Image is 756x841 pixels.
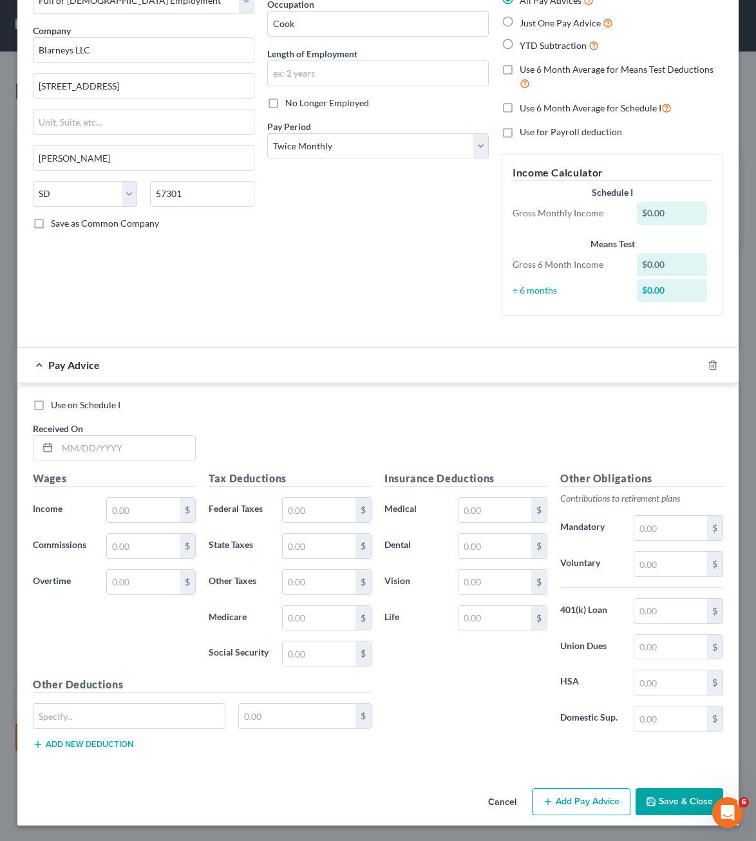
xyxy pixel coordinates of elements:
div: $ [355,534,371,558]
label: Other Taxes [202,569,276,595]
input: 0.00 [283,534,355,558]
span: Save as Common Company [51,218,159,229]
input: Search company by name... [33,37,254,63]
input: -- [268,12,488,36]
h5: Other Deductions [33,677,372,693]
button: Add Pay Advice [532,788,630,815]
label: Medicare [202,605,276,631]
div: ÷ 6 months [506,284,630,297]
h5: Tax Deductions [209,471,372,487]
div: $ [355,498,371,522]
label: Life [378,605,451,631]
div: $ [707,599,723,623]
label: Mandatory [554,515,627,541]
div: $ [707,552,723,576]
label: Medical [378,497,451,523]
div: $ [355,606,371,630]
input: 0.00 [107,534,180,558]
input: 0.00 [634,552,707,576]
div: Gross 6 Month Income [506,258,630,271]
label: Voluntary [554,551,627,577]
h5: Income Calculator [513,165,712,181]
iframe: Intercom live chat [712,797,743,828]
input: 0.00 [283,498,355,522]
label: Dental [378,533,451,559]
span: Company [33,25,71,36]
div: Gross Monthly Income [506,207,630,220]
label: State Taxes [202,533,276,559]
label: HSA [554,670,627,695]
div: $ [180,534,195,558]
input: 0.00 [634,670,707,695]
span: Use 6 Month Average for Schedule I [520,102,661,113]
input: 0.00 [458,498,531,522]
div: $ [355,641,371,666]
label: Domestic Sup. [554,706,627,732]
label: Federal Taxes [202,497,276,523]
span: Pay Advice [48,359,100,371]
span: 6 [739,797,749,808]
label: Social Security [202,641,276,666]
span: Income [33,503,62,514]
span: Pay Period [267,121,311,132]
div: $ [180,498,195,522]
div: $ [531,498,547,522]
input: 0.00 [634,516,707,540]
button: Cancel [478,789,527,815]
input: Enter zip... [150,181,254,207]
input: Enter address... [33,74,254,99]
span: Received On [33,423,83,434]
div: Means Test [513,238,712,250]
label: Overtime [26,569,100,595]
input: 0.00 [458,534,531,558]
label: Length of Employment [267,47,357,61]
input: 0.00 [283,641,355,666]
input: 0.00 [107,498,180,522]
h5: Wages [33,471,196,487]
span: Use 6 Month Average for Means Test Deductions [520,64,713,75]
span: Use on Schedule I [51,399,120,410]
label: Vision [378,569,451,595]
input: 0.00 [634,706,707,731]
input: Enter city... [33,146,254,170]
input: 0.00 [283,606,355,630]
label: 401(k) Loan [554,598,627,624]
h5: Other Obligations [560,471,723,487]
input: 0.00 [283,570,355,594]
p: Contributions to retirement plans [560,492,723,505]
input: MM/DD/YYYY [57,436,195,460]
input: 0.00 [634,635,707,659]
div: $0.00 [637,279,708,302]
input: 0.00 [458,606,531,630]
span: Use for Payroll deduction [520,126,622,137]
label: Union Dues [554,634,627,660]
span: No Longer Employed [285,97,369,108]
div: $ [707,670,723,695]
div: $ [180,570,195,594]
input: ex: 2 years [268,61,488,86]
div: Schedule I [513,186,712,199]
input: 0.00 [458,570,531,594]
span: YTD Subtraction [520,40,587,51]
label: Commissions [26,533,100,559]
input: 0.00 [239,704,356,728]
input: 0.00 [107,570,180,594]
div: $ [531,606,547,630]
input: Specify... [33,704,225,728]
span: Just One Pay Advice [520,17,601,28]
div: $ [707,706,723,731]
button: Add new deduction [33,739,133,750]
div: $ [355,704,371,728]
div: $0.00 [637,202,708,225]
div: $ [355,570,371,594]
button: Save & Close [636,788,723,815]
div: $0.00 [637,253,708,276]
input: Unit, Suite, etc... [33,109,254,134]
div: $ [707,635,723,659]
div: $ [531,570,547,594]
h5: Insurance Deductions [384,471,547,487]
div: $ [531,534,547,558]
div: $ [707,516,723,540]
input: 0.00 [634,599,707,623]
